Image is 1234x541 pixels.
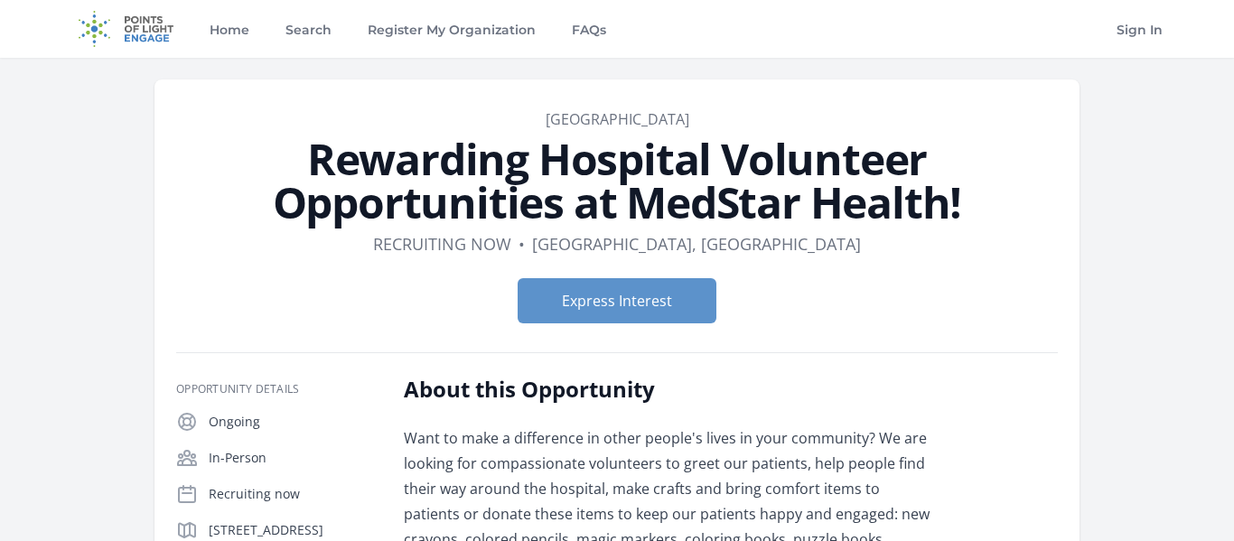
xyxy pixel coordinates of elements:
div: • [519,231,525,257]
a: [GEOGRAPHIC_DATA] [546,109,689,129]
p: [STREET_ADDRESS] [209,521,375,539]
button: Express Interest [518,278,716,323]
p: Ongoing [209,413,375,431]
h3: Opportunity Details [176,382,375,396]
p: In-Person [209,449,375,467]
dd: [GEOGRAPHIC_DATA], [GEOGRAPHIC_DATA] [532,231,861,257]
h1: Rewarding Hospital Volunteer Opportunities at MedStar Health! [176,137,1058,224]
dd: Recruiting now [373,231,511,257]
p: Recruiting now [209,485,375,503]
h2: About this Opportunity [404,375,932,404]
